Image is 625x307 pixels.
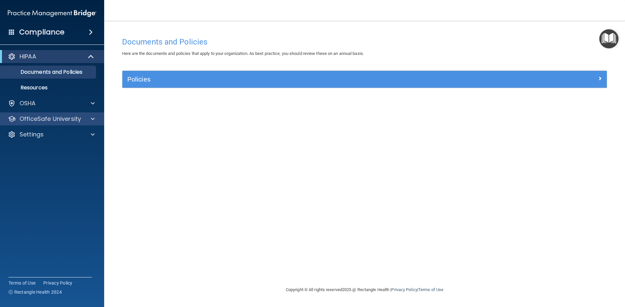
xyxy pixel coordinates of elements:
p: Settings [20,131,44,138]
iframe: Drift Widget Chat Controller [592,262,617,287]
span: Here are the documents and policies that apply to your organization. As best practice, you should... [122,51,364,56]
a: Privacy Policy [43,280,73,286]
a: Privacy Policy [391,287,417,292]
p: Resources [4,84,93,91]
button: Open Resource Center [599,29,618,48]
p: HIPAA [20,53,36,60]
p: OSHA [20,99,36,107]
a: Policies [127,74,602,84]
a: Settings [8,131,95,138]
h4: Compliance [19,28,64,37]
a: OfficeSafe University [8,115,95,123]
a: HIPAA [8,53,94,60]
h5: Policies [127,76,481,83]
a: Terms of Use [418,287,443,292]
div: Copyright © All rights reserved 2025 @ Rectangle Health | | [246,279,483,300]
img: PMB logo [8,7,96,20]
p: Documents and Policies [4,69,93,75]
p: OfficeSafe University [20,115,81,123]
a: Terms of Use [8,280,35,286]
span: Ⓒ Rectangle Health 2024 [8,289,62,295]
h4: Documents and Policies [122,38,607,46]
a: OSHA [8,99,95,107]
